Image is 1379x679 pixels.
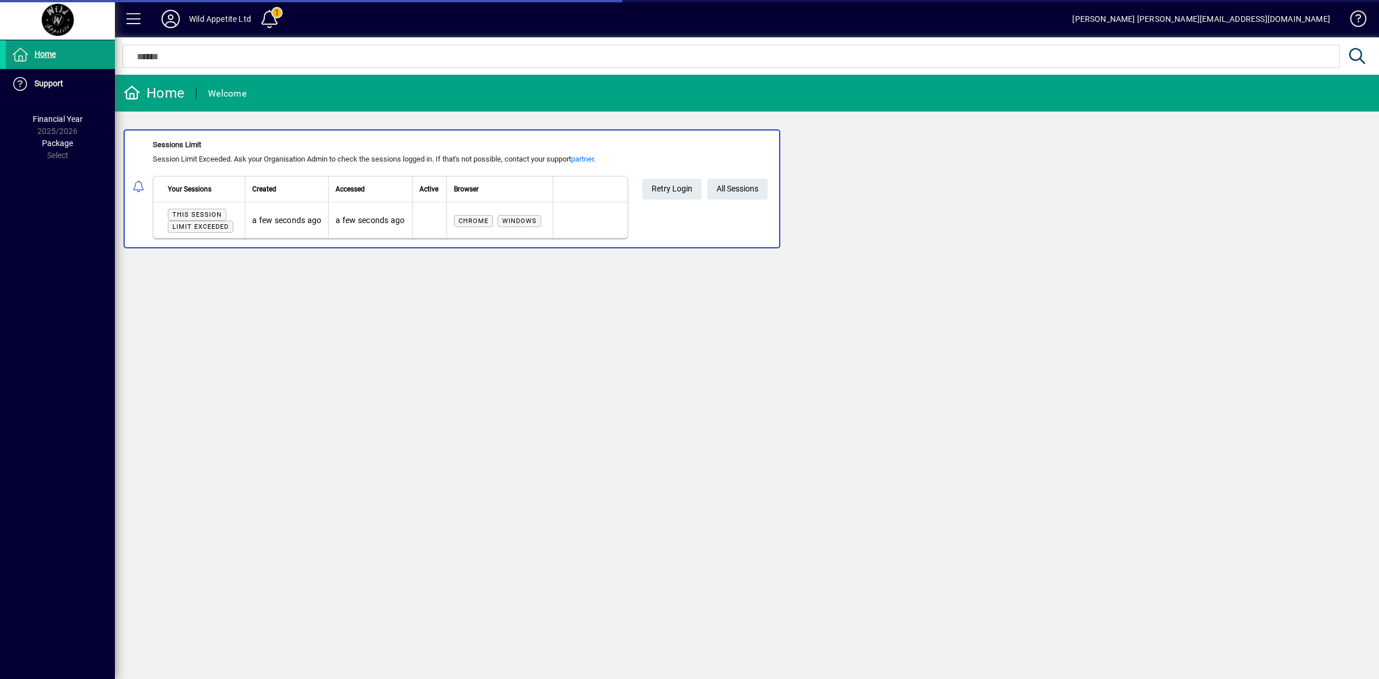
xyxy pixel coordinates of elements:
[34,79,63,88] span: Support
[6,70,115,98] a: Support
[172,223,229,231] span: Limit exceeded
[1072,10,1330,28] div: [PERSON_NAME] [PERSON_NAME][EMAIL_ADDRESS][DOMAIN_NAME]
[189,10,251,28] div: Wild Appetite Ltd
[153,139,628,151] div: Sessions Limit
[571,155,594,163] a: partner
[419,183,438,195] span: Active
[642,179,702,200] button: Retry Login
[34,49,56,59] span: Home
[717,179,758,198] span: All Sessions
[245,202,328,238] td: a few seconds ago
[172,211,222,218] span: This session
[33,114,83,124] span: Financial Year
[459,217,488,225] span: Chrome
[42,139,73,148] span: Package
[1342,2,1365,40] a: Knowledge Base
[454,183,479,195] span: Browser
[208,85,246,103] div: Welcome
[124,84,184,102] div: Home
[115,129,1379,248] app-alert-notification-menu-item: Sessions Limit
[328,202,411,238] td: a few seconds ago
[336,183,365,195] span: Accessed
[152,9,189,29] button: Profile
[707,179,768,200] a: All Sessions
[502,217,537,225] span: Windows
[153,154,628,165] div: Session Limit Exceeded. Ask your Organisation Admin to check the sessions logged in. If that's no...
[652,179,692,198] span: Retry Login
[168,183,211,195] span: Your Sessions
[252,183,276,195] span: Created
